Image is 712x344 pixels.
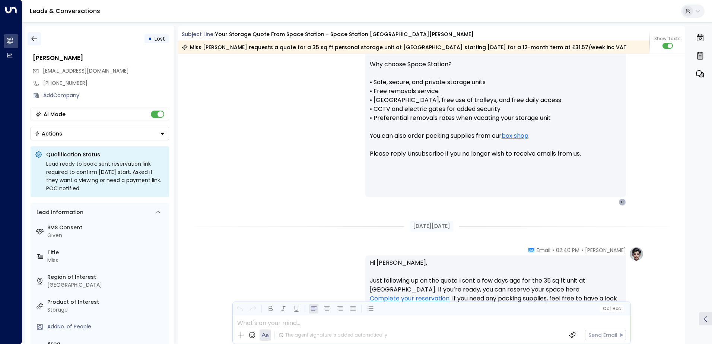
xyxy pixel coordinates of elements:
span: Show Texts [654,35,681,42]
span: baileyharrington@outlook.com [43,67,129,75]
div: Storage [47,306,166,314]
div: Button group with a nested menu [31,127,169,140]
a: Complete your reservation [370,294,449,303]
div: Given [47,232,166,239]
span: Cc Bcc [603,306,620,311]
div: Miss [47,257,166,264]
div: AI Mode [44,111,66,118]
p: Qualification Status [46,151,165,158]
button: Actions [31,127,169,140]
div: [PHONE_NUMBER] [43,79,169,87]
div: Actions [35,130,62,137]
button: Undo [235,304,244,313]
div: [DATE][DATE] [410,221,453,232]
span: Email [537,246,550,254]
div: Your storage quote from Space Station - Space Station [GEOGRAPHIC_DATA][PERSON_NAME] [215,31,474,38]
img: profile-logo.png [629,246,644,261]
span: 02:40 PM [556,246,579,254]
div: • [148,32,152,45]
div: B [619,198,626,206]
div: The agent signature is added automatically [279,332,387,338]
span: • [552,246,554,254]
div: AddCompany [43,92,169,99]
span: • [581,246,583,254]
label: SMS Consent [47,224,166,232]
div: Lead Information [34,208,83,216]
label: Title [47,249,166,257]
span: [PERSON_NAME] [585,246,626,254]
span: Subject Line: [182,31,214,38]
button: Cc|Bcc [600,305,623,312]
span: | [610,306,611,311]
a: box shop [502,131,528,140]
span: Lost [155,35,165,42]
div: [GEOGRAPHIC_DATA] [47,281,166,289]
label: Region of Interest [47,273,166,281]
div: Miss [PERSON_NAME] requests a quote for a 35 sq ft personal storage unit at [GEOGRAPHIC_DATA] sta... [182,44,627,51]
label: Product of Interest [47,298,166,306]
div: Lead ready to book: sent reservation link required to confirm [DATE] start. Asked if they want a ... [46,160,165,192]
p: Hi [PERSON_NAME], Just following up on the quote I sent a few days ago for the 35 sq ft unit at [... [370,258,622,321]
div: [PERSON_NAME] [33,54,169,63]
span: [EMAIL_ADDRESS][DOMAIN_NAME] [43,67,129,74]
p: Hi [PERSON_NAME], Just checking in to see if you had any questions about the 35 sq ft unit at [GE... [370,6,622,167]
a: Leads & Conversations [30,7,100,15]
div: AddNo. of People [47,323,166,331]
button: Redo [248,304,257,313]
